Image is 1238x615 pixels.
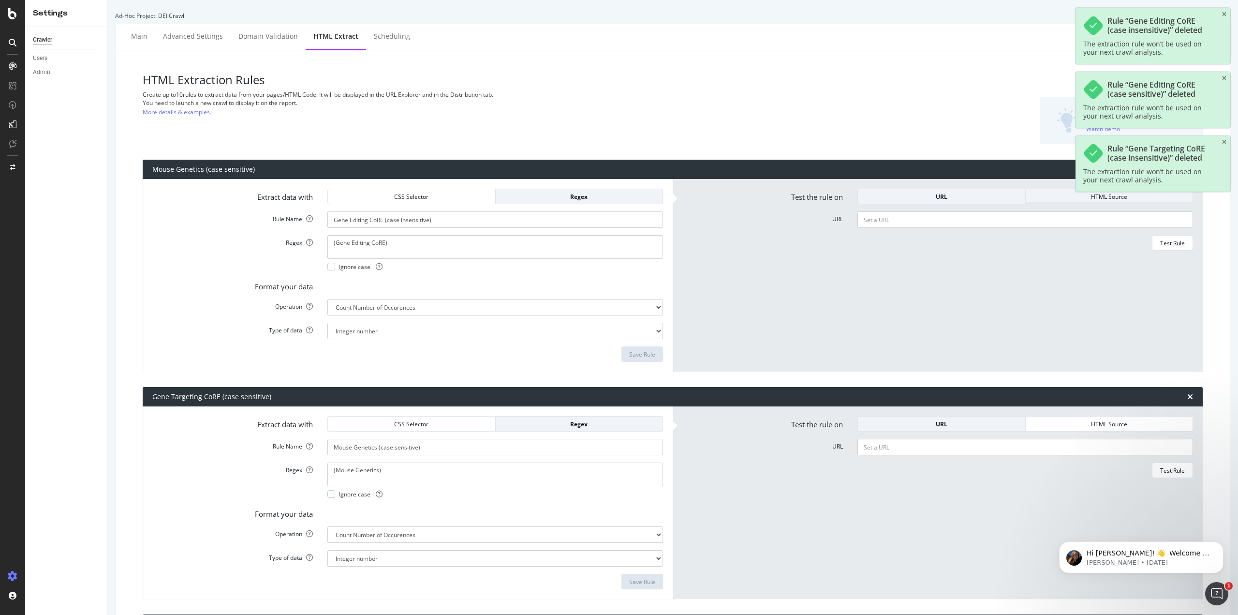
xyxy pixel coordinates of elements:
[33,8,99,19] div: Settings
[1033,193,1185,201] div: HTML Source
[115,12,1230,20] div: Ad-Hoc Project: DEI Crawl
[327,189,496,204] button: CSS Selector
[675,439,850,450] label: URL
[1045,521,1238,589] iframe: Intercom notifications message
[313,31,358,41] div: HTML Extract
[145,439,320,450] label: Rule Name
[621,574,663,589] button: Save Rule
[496,189,663,204] button: Regex
[496,416,663,432] button: Regex
[339,490,383,498] span: Ignore case
[339,263,383,271] span: Ignore case
[327,235,663,258] textarea: (Mouse Genetics)
[145,278,320,292] label: Format your data
[145,189,320,202] label: Extract data with
[152,392,271,402] div: Gene Targeting CoRE (case sensitive)
[145,463,320,474] label: Regex
[152,165,255,174] div: Mouse Genetics (case sensitive)
[33,35,100,45] a: Crawler
[1107,144,1213,163] div: Rule “Gene Targeting CoRE (case insensitive)” deleted
[1225,582,1233,590] span: 1
[1222,12,1226,17] div: close toast
[143,74,844,86] h3: HTML Extraction Rules
[621,346,663,362] button: Save Rule
[145,506,320,519] label: Format your data
[1222,75,1226,81] div: close toast
[143,99,844,107] div: You need to launch a new crawl to display it on the report.
[327,211,663,228] input: Provide a name
[1083,167,1213,184] div: The extraction rule won’t be used on your next crawl analysis.
[1026,189,1194,204] button: HTML Source
[1152,463,1193,478] button: Test Rule
[33,53,100,63] a: Users
[42,28,167,84] span: Hi [PERSON_NAME]! 👋 Welcome to Botify chat support! Have a question? Reply to this message and ou...
[238,31,298,41] div: Domain Validation
[857,416,1026,432] button: URL
[503,420,655,428] div: Regex
[145,211,320,223] label: Rule Name
[857,189,1026,204] button: URL
[42,37,167,46] p: Message from Laura, sent 3w ago
[857,439,1193,455] input: Set a URL
[33,67,100,77] a: Admin
[1205,582,1228,605] iframe: Intercom live chat
[327,439,663,455] input: Provide a name
[629,350,655,359] div: Save Rule
[143,107,211,117] a: More details & examples.
[143,90,844,99] div: Create up to 10 rules to extract data from your pages/HTML Code. It will be displayed in the URL ...
[327,416,496,432] button: CSS Selector
[503,193,655,201] div: Regex
[866,193,1017,201] div: URL
[336,193,487,201] div: CSS Selector
[1107,80,1213,99] div: Rule “Gene Editing CoRE (case sensitive)” deleted
[1057,108,1077,133] img: DZQOUYU0WpgAAAAASUVORK5CYII=
[145,235,320,247] label: Regex
[1160,239,1185,247] div: Test Rule
[131,31,147,41] div: Main
[1083,104,1213,120] div: The extraction rule won’t be used on your next crawl analysis.
[33,53,47,63] div: Users
[336,420,487,428] div: CSS Selector
[1033,420,1185,428] div: HTML Source
[33,67,50,77] div: Admin
[374,31,410,41] div: Scheduling
[675,416,850,430] label: Test the rule on
[327,463,663,486] textarea: (Gene Targeting CoRE)
[145,550,320,562] label: Type of data
[145,299,320,311] label: Operation
[866,420,1017,428] div: URL
[1107,16,1213,35] div: Rule “Gene Editing CoRE (case insensitive)” deleted
[1160,466,1185,475] div: Test Rule
[1026,416,1194,432] button: HTML Source
[145,416,320,430] label: Extract data with
[1083,40,1213,56] div: The extraction rule won’t be used on your next crawl analysis.
[1152,235,1193,251] button: Test Rule
[145,526,320,538] label: Operation
[1222,139,1226,145] div: close toast
[145,323,320,334] label: Type of data
[857,211,1193,228] input: Set a URL
[163,31,223,41] div: Advanced Settings
[675,211,850,223] label: URL
[1187,393,1193,401] div: times
[675,189,850,202] label: Test the rule on
[33,35,52,45] div: Crawler
[629,578,655,586] div: Save Rule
